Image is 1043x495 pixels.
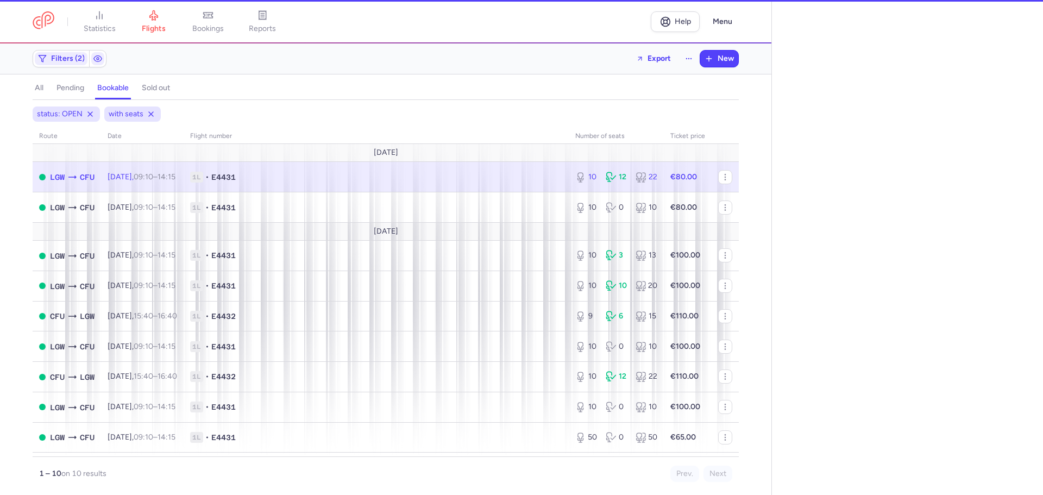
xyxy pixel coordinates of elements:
button: Menu [706,11,739,32]
span: E4431 [211,402,236,412]
a: flights [127,10,181,34]
span: – [134,250,175,260]
span: Gatwick, London, United Kingdom [50,341,65,353]
span: CFU [80,171,95,183]
span: [DATE] [374,148,398,157]
span: E4431 [211,172,236,183]
th: Ticket price [664,128,712,145]
button: Filters (2) [33,51,89,67]
time: 14:15 [158,203,175,212]
button: Export [629,50,678,67]
time: 09:10 [134,203,153,212]
div: 10 [636,202,657,213]
div: 6 [606,311,627,322]
time: 09:10 [134,342,153,351]
span: LGW [50,171,65,183]
span: • [205,280,209,291]
span: – [134,281,175,290]
span: with seats [109,109,143,120]
span: • [205,202,209,213]
span: – [134,402,175,411]
span: [DATE] [374,227,398,236]
span: E4431 [211,341,236,352]
strong: €100.00 [670,281,700,290]
span: • [205,311,209,322]
span: Gatwick, London, United Kingdom [80,371,95,383]
span: • [205,371,209,382]
span: [DATE], [108,402,175,411]
time: 16:40 [158,372,177,381]
span: 1L [190,432,203,443]
th: date [101,128,184,145]
time: 09:10 [134,172,153,181]
div: 22 [636,172,657,183]
span: Gatwick, London, United Kingdom [50,250,65,262]
th: number of seats [569,128,664,145]
span: Ioannis Kapodistrias, Corfu, Greece [80,250,95,262]
strong: €100.00 [670,250,700,260]
time: 09:10 [134,433,153,442]
div: 50 [575,432,597,443]
span: flights [142,24,166,34]
span: – [134,311,177,321]
time: 14:15 [158,250,175,260]
time: 14:15 [158,172,175,181]
span: E4432 [211,311,236,322]
div: 20 [636,280,657,291]
span: 1L [190,172,203,183]
div: 3 [606,250,627,261]
span: [DATE], [108,433,175,442]
span: status: OPEN [37,109,83,120]
time: 15:40 [134,311,153,321]
div: 22 [636,371,657,382]
span: [DATE], [108,281,175,290]
div: 10 [606,280,627,291]
span: • [205,341,209,352]
strong: €100.00 [670,402,700,411]
span: Ioannis Kapodistrias, Corfu, Greece [80,341,95,353]
h4: pending [56,83,84,93]
div: 9 [575,311,597,322]
div: 10 [575,250,597,261]
span: 1L [190,371,203,382]
strong: €65.00 [670,433,696,442]
button: Prev. [670,466,699,482]
span: 1L [190,250,203,261]
a: statistics [72,10,127,34]
div: 50 [636,432,657,443]
time: 14:15 [158,281,175,290]
strong: €110.00 [670,372,699,381]
span: [DATE], [108,342,175,351]
strong: €80.00 [670,203,697,212]
span: – [134,433,175,442]
span: [DATE], [108,372,177,381]
span: 1L [190,280,203,291]
span: E4432 [211,371,236,382]
time: 16:40 [158,311,177,321]
span: bookings [192,24,224,34]
span: New [718,54,734,63]
span: CFU [80,280,95,292]
div: 0 [606,432,627,443]
span: Export [648,54,671,62]
span: 1L [190,202,203,213]
span: Filters (2) [51,54,85,63]
span: • [205,432,209,443]
strong: €80.00 [670,172,697,181]
span: 1L [190,341,203,352]
div: 10 [575,280,597,291]
div: 12 [606,371,627,382]
span: Gatwick, London, United Kingdom [80,310,95,322]
span: on 10 results [61,469,106,478]
span: [DATE], [108,203,175,212]
div: 15 [636,311,657,322]
span: • [205,402,209,412]
span: Gatwick, London, United Kingdom [50,202,65,214]
div: 0 [606,341,627,352]
span: Help [675,17,691,26]
span: – [134,203,175,212]
time: 09:10 [134,281,153,290]
div: 10 [636,341,657,352]
h4: all [35,83,43,93]
time: 09:10 [134,402,153,411]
